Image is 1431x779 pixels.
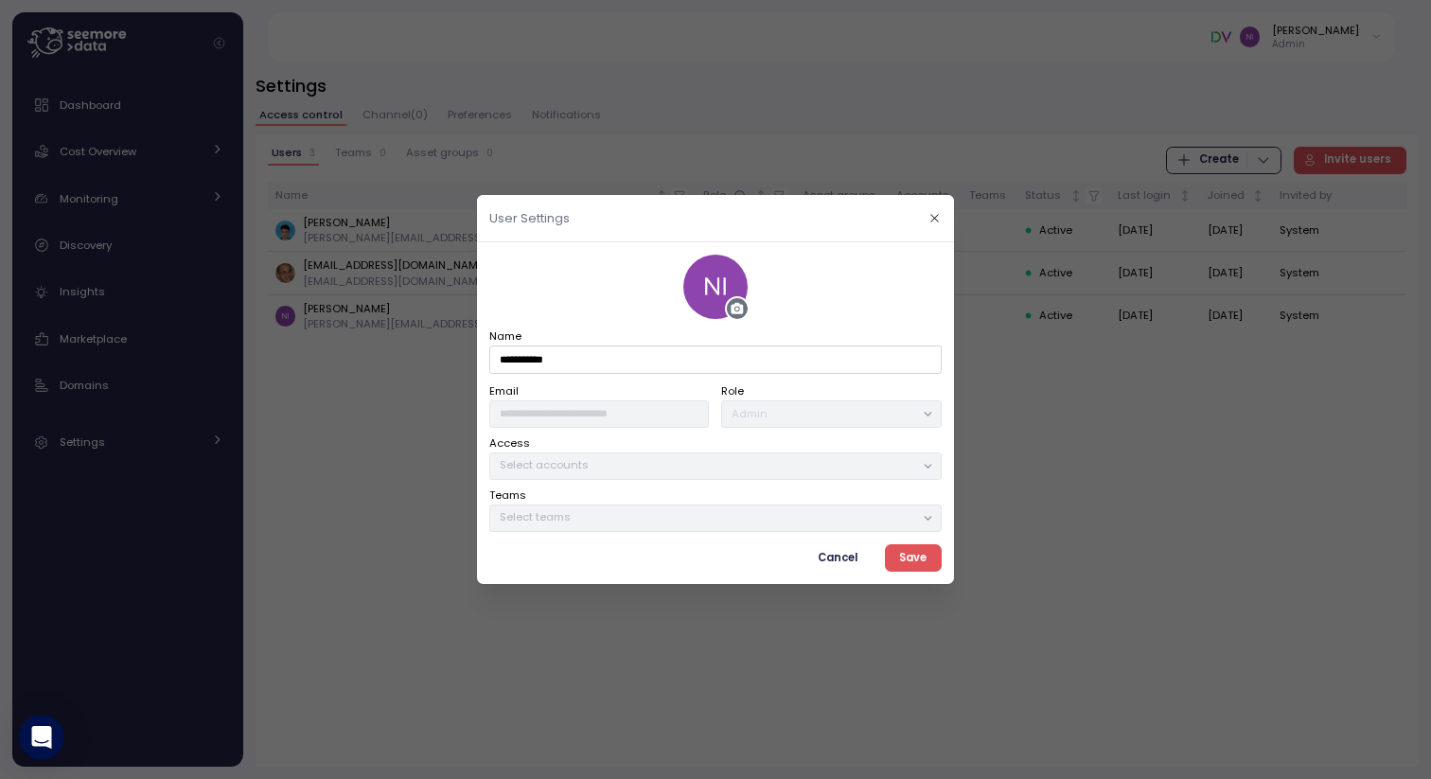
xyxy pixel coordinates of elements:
span: Cancel [818,545,857,571]
label: Email [489,383,519,400]
div: Open Intercom Messenger [19,715,64,760]
label: Role [722,383,745,400]
p: Select accounts [500,457,914,472]
img: aa5bc15c2af7a8687bb201f861f8e68b [683,255,748,319]
button: Save [885,544,942,572]
label: Access [489,435,530,452]
button: Admin [722,400,942,428]
button: Cancel [803,544,872,572]
h2: User Settings [489,212,570,224]
p: Select teams [500,509,914,524]
label: Teams [489,487,526,505]
label: Name [489,328,521,345]
span: Save [899,545,927,571]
